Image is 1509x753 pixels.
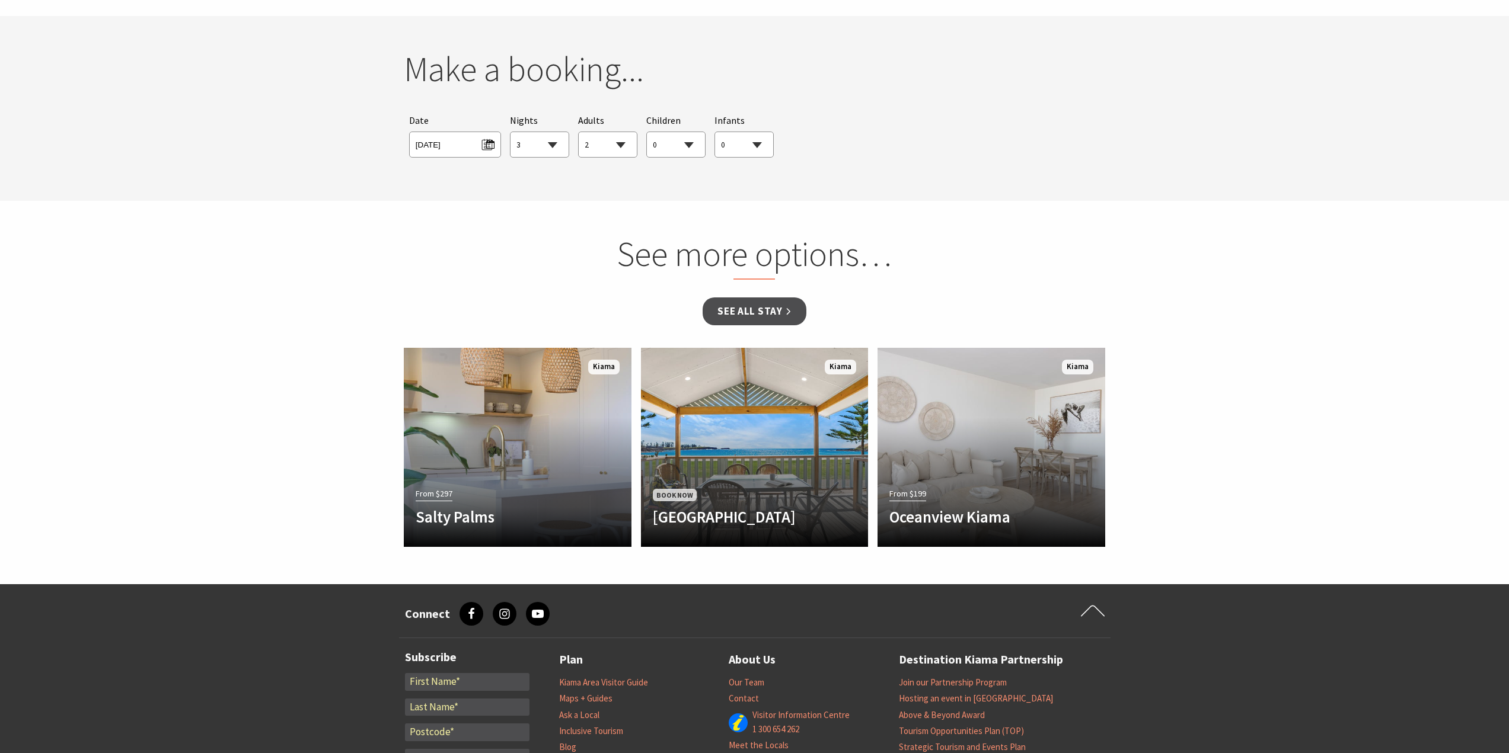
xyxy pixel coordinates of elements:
[899,741,1026,753] a: Strategic Tourism and Events Plan
[729,739,789,751] a: Meet the Locals
[752,709,850,721] a: Visitor Information Centre
[729,650,776,669] a: About Us
[404,49,1106,90] h2: Make a booking...
[416,507,585,526] h4: Salty Palms
[559,725,623,737] a: Inclusive Tourism
[405,673,529,691] input: First Name*
[559,677,648,688] a: Kiama Area Visitor Guide
[878,348,1105,547] a: From $199 Oceanview Kiama Kiama
[899,709,985,721] a: Above & Beyond Award
[889,487,926,501] span: From $199
[510,113,569,158] div: Choose a number of nights
[405,650,529,664] h3: Subscribe
[899,725,1024,737] a: Tourism Opportunities Plan (TOP)
[646,114,681,126] span: Children
[416,135,495,151] span: [DATE]
[409,113,501,158] div: Please choose your desired arrival date
[416,487,452,501] span: From $297
[510,113,538,129] span: Nights
[729,677,764,688] a: Our Team
[559,650,583,669] a: Plan
[405,607,450,621] h3: Connect
[405,698,529,716] input: Last Name*
[409,114,429,126] span: Date
[559,741,576,753] a: Blog
[653,507,822,526] h4: [GEOGRAPHIC_DATA]
[404,348,631,547] a: From $297 Salty Palms Kiama
[825,360,856,374] span: Kiama
[559,693,612,704] a: Maps + Guides
[528,233,981,280] h2: See more options…
[899,650,1063,669] a: Destination Kiama Partnership
[405,723,529,741] input: Postcode*
[714,114,745,126] span: Infants
[899,677,1007,688] a: Join our Partnership Program
[899,693,1053,704] a: Hosting an event in [GEOGRAPHIC_DATA]
[588,360,620,374] span: Kiama
[1062,360,1093,374] span: Kiama
[641,348,869,547] a: Book Now [GEOGRAPHIC_DATA] Kiama
[559,709,599,721] a: Ask a Local
[653,489,697,501] span: Book Now
[578,114,604,126] span: Adults
[752,723,799,735] a: 1 300 654 262
[703,297,806,325] a: See all Stay
[729,693,759,704] a: Contact
[889,507,1059,526] h4: Oceanview Kiama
